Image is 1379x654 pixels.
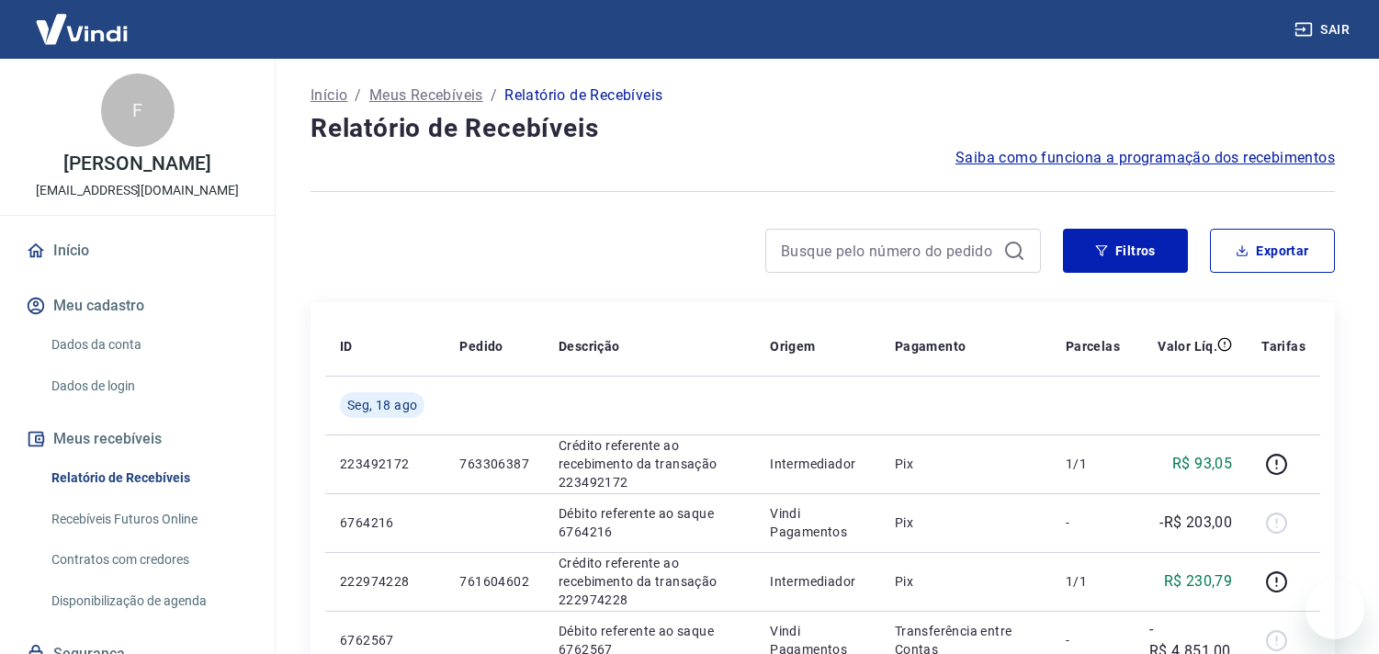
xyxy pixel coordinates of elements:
p: Intermediador [770,455,865,473]
p: - [1066,513,1120,532]
button: Meu cadastro [22,286,253,326]
p: / [491,85,497,107]
p: Crédito referente ao recebimento da transação 223492172 [559,436,740,491]
div: F [101,73,175,147]
p: 6762567 [340,631,430,649]
p: Vindi Pagamentos [770,504,865,541]
p: -R$ 203,00 [1159,512,1232,534]
p: 222974228 [340,572,430,591]
p: Parcelas [1066,337,1120,355]
button: Exportar [1210,229,1335,273]
a: Disponibilização de agenda [44,582,253,620]
p: Débito referente ao saque 6764216 [559,504,740,541]
a: Dados de login [44,367,253,405]
p: Pagamento [895,337,966,355]
a: Recebíveis Futuros Online [44,501,253,538]
p: Origem [770,337,815,355]
p: Tarifas [1261,337,1306,355]
p: Pedido [459,337,503,355]
a: Início [22,231,253,271]
p: ID [340,337,353,355]
button: Filtros [1063,229,1188,273]
p: 761604602 [459,572,529,591]
p: [PERSON_NAME] [63,154,210,174]
a: Relatório de Recebíveis [44,459,253,497]
button: Sair [1291,13,1357,47]
a: Meus Recebíveis [369,85,483,107]
img: Vindi [22,1,141,57]
p: - [1066,631,1120,649]
p: Crédito referente ao recebimento da transação 222974228 [559,554,740,609]
p: Intermediador [770,572,865,591]
a: Saiba como funciona a programação dos recebimentos [955,147,1335,169]
p: Pix [895,513,1036,532]
p: 1/1 [1066,455,1120,473]
p: Pix [895,572,1036,591]
p: 1/1 [1066,572,1120,591]
p: 6764216 [340,513,430,532]
span: Seg, 18 ago [347,396,417,414]
p: R$ 230,79 [1164,570,1233,592]
input: Busque pelo número do pedido [781,237,996,265]
a: Dados da conta [44,326,253,364]
a: Início [311,85,347,107]
p: Relatório de Recebíveis [504,85,662,107]
p: Valor Líq. [1158,337,1217,355]
p: 223492172 [340,455,430,473]
p: Descrição [559,337,620,355]
p: Pix [895,455,1036,473]
p: [EMAIL_ADDRESS][DOMAIN_NAME] [36,181,239,200]
iframe: Botão para abrir a janela de mensagens [1306,581,1364,639]
p: 763306387 [459,455,529,473]
a: Contratos com credores [44,541,253,579]
p: R$ 93,05 [1172,453,1232,475]
h4: Relatório de Recebíveis [311,110,1335,147]
p: / [355,85,361,107]
button: Meus recebíveis [22,419,253,459]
